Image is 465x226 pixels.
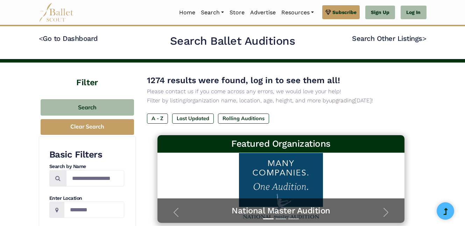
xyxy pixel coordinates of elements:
label: A - Z [147,114,168,123]
a: Resources [279,5,317,20]
button: Slide 3 [288,215,299,223]
button: Clear Search [41,119,134,135]
h4: Search by Name [49,163,124,170]
h3: Basic Filters [49,149,124,161]
span: Subscribe [332,8,357,16]
a: <Go to Dashboard [39,34,98,43]
a: Log In [401,6,426,20]
button: Search [41,99,134,116]
a: Store [227,5,247,20]
a: National Master Audition [164,205,397,216]
button: Slide 1 [263,215,274,223]
img: gem.svg [325,8,331,16]
h2: Search Ballet Auditions [170,34,295,49]
a: Advertise [247,5,279,20]
code: > [422,34,427,43]
input: Location [64,202,124,218]
a: upgrading [329,97,355,104]
h3: Featured Organizations [163,138,399,150]
h4: Enter Location [49,195,124,202]
input: Search by names... [66,170,124,187]
a: Search [198,5,227,20]
label: Last Updated [172,114,214,123]
span: 1274 results were found, log in to see them all! [147,75,340,85]
code: < [39,34,43,43]
p: Filter by listing/organization name, location, age, height, and more by [DATE]! [147,96,415,105]
a: Subscribe [322,5,360,19]
a: Sign Up [365,6,395,20]
h4: Filter [39,63,136,89]
label: Rolling Auditions [218,114,269,123]
a: Search Other Listings> [352,34,426,43]
button: Slide 2 [276,215,286,223]
p: Please contact us if you come across any errors, we would love your help! [147,87,415,96]
a: Home [176,5,198,20]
